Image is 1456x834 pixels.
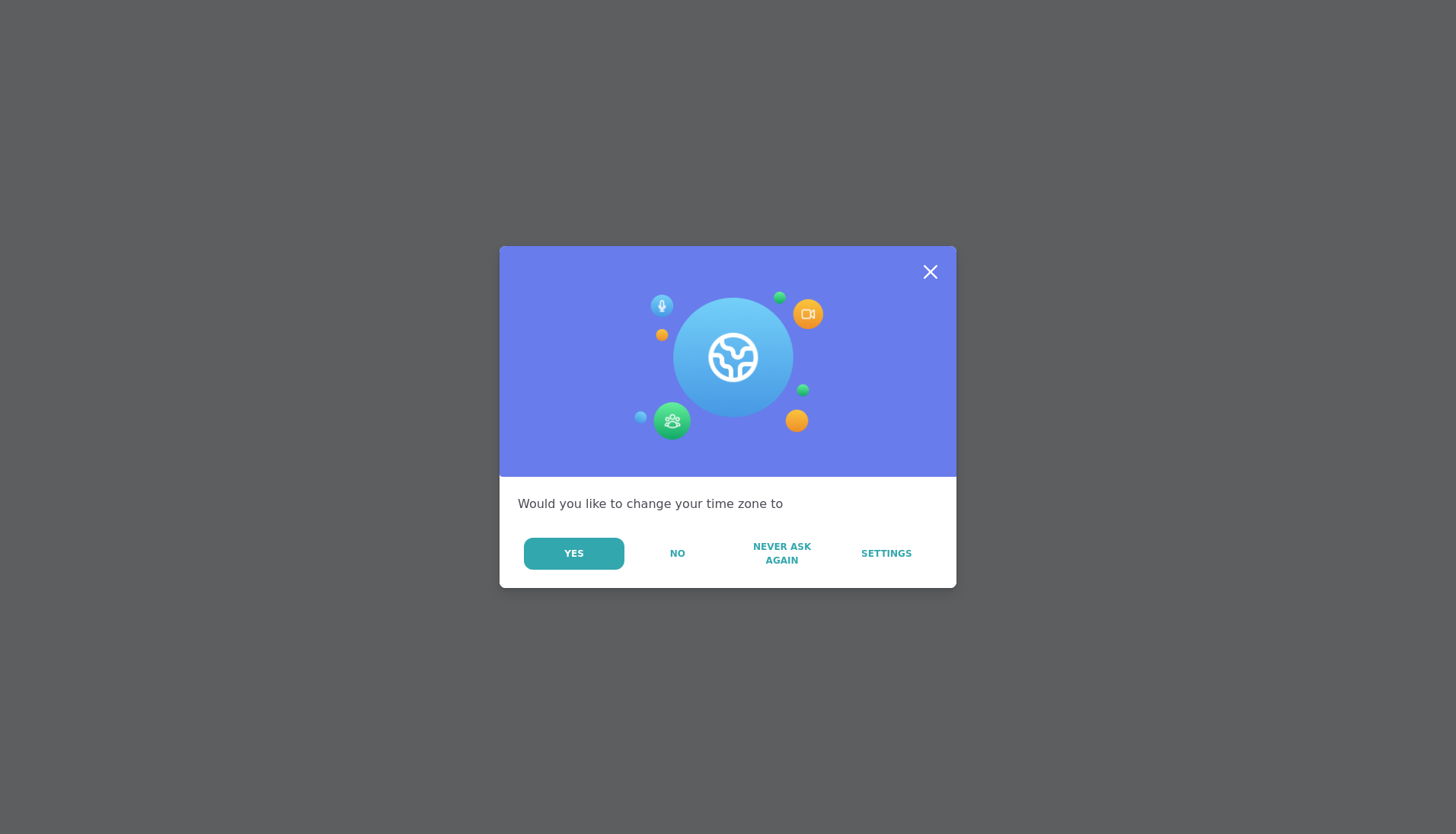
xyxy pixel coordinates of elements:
span: No [670,547,685,561]
span: Settings [861,547,912,561]
button: No [626,538,729,570]
span: Yes [564,547,584,561]
span: Never Ask Again [738,540,825,567]
a: Settings [835,538,938,570]
button: Never Ask Again [730,538,833,570]
img: Session Experience [633,292,823,441]
div: Would you like to change your time zone to [518,495,938,513]
button: Yes [524,538,624,570]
